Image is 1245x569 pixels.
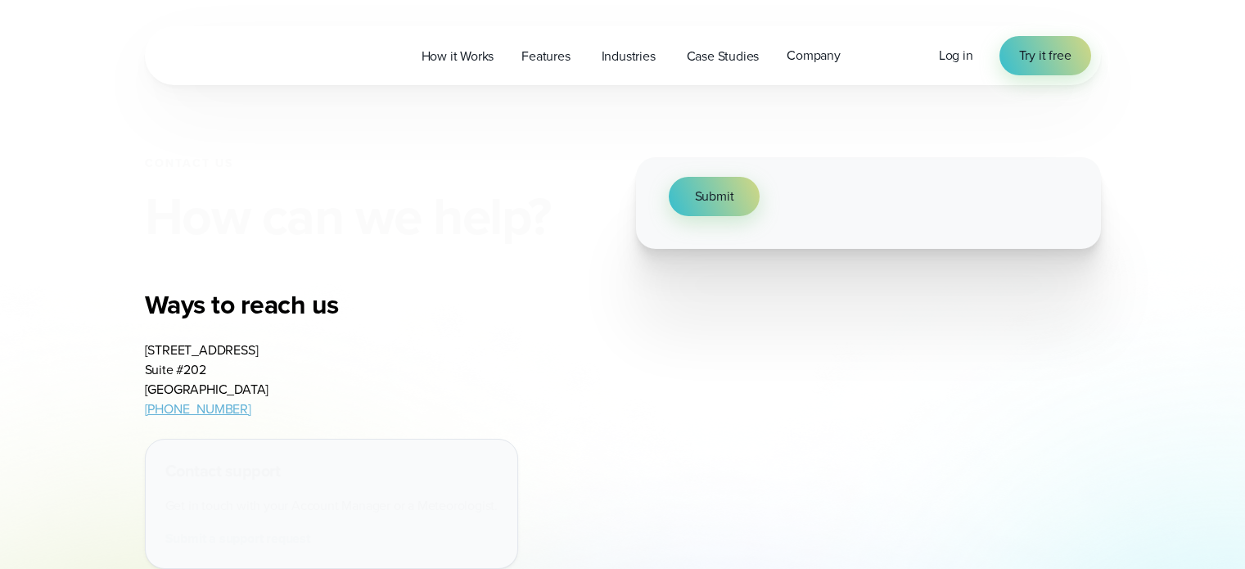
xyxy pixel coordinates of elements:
[145,341,269,419] address: [STREET_ADDRESS] Suite #202 [GEOGRAPHIC_DATA]
[939,46,973,65] span: Log in
[695,187,734,206] span: Submit
[787,46,841,65] span: Company
[145,400,251,418] a: [PHONE_NUMBER]
[999,36,1091,75] a: Try it free
[422,47,494,66] span: How it Works
[673,39,774,73] a: Case Studies
[669,177,760,216] button: Submit
[408,39,508,73] a: How it Works
[1019,46,1071,65] span: Try it free
[521,47,570,66] span: Features
[145,288,528,321] h3: Ways to reach us
[939,46,973,65] a: Log in
[602,47,656,66] span: Industries
[687,47,760,66] span: Case Studies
